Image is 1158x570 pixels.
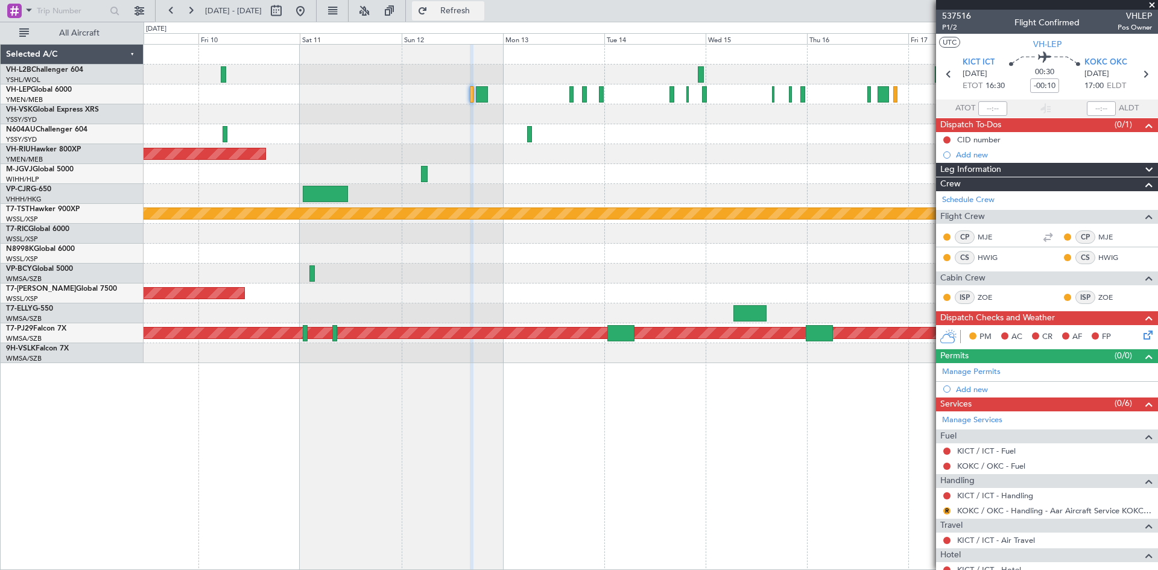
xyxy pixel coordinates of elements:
span: Leg Information [940,163,1001,177]
div: Tue 14 [604,33,706,44]
button: R [943,507,951,515]
a: YSSY/SYD [6,115,37,124]
div: Fri 17 [908,33,1010,44]
span: Dispatch Checks and Weather [940,311,1055,325]
span: P1/2 [942,22,971,33]
span: Dispatch To-Dos [940,118,1001,132]
div: Fri 10 [198,33,300,44]
a: M-JGVJGlobal 5000 [6,166,74,173]
span: T7-ELLY [6,305,33,312]
span: Services [940,397,972,411]
a: WMSA/SZB [6,314,42,323]
span: [DATE] - [DATE] [205,5,262,16]
div: Thu 16 [807,33,908,44]
div: Sat 11 [300,33,401,44]
span: 17:00 [1084,80,1104,92]
a: ZOE [978,292,1005,303]
div: CP [955,230,975,244]
div: [DATE] [146,24,166,34]
a: Manage Services [942,414,1002,426]
input: --:-- [978,101,1007,116]
a: VH-VSKGlobal Express XRS [6,106,99,113]
a: WIHH/HLP [6,175,39,184]
span: VHLEP [1118,10,1152,22]
span: VH-VSK [6,106,33,113]
span: Crew [940,177,961,191]
span: Handling [940,474,975,488]
a: WMSA/SZB [6,334,42,343]
a: WSSL/XSP [6,215,38,224]
a: YSSY/SYD [6,135,37,144]
a: VH-LEPGlobal 6000 [6,86,72,93]
div: Thu 9 [97,33,198,44]
a: YSHL/WOL [6,75,40,84]
span: Pos Owner [1118,22,1152,33]
span: AC [1011,331,1022,343]
span: T7-RIC [6,226,28,233]
a: HWIG [978,252,1005,263]
span: Cabin Crew [940,271,986,285]
span: Permits [940,349,969,363]
a: KICT / ICT - Fuel [957,446,1016,456]
div: ISP [1075,291,1095,304]
a: ZOE [1098,292,1125,303]
a: Schedule Crew [942,194,995,206]
span: ATOT [955,103,975,115]
span: (0/6) [1115,397,1132,410]
span: N604AU [6,126,36,133]
span: KOKC OKC [1084,57,1127,69]
a: HWIG [1098,252,1125,263]
div: Add new [956,150,1152,160]
a: Manage Permits [942,366,1001,378]
span: FP [1102,331,1111,343]
a: VP-CJRG-650 [6,186,51,193]
a: VP-BCYGlobal 5000 [6,265,73,273]
div: ISP [955,291,975,304]
span: [DATE] [963,68,987,80]
a: VH-L2BChallenger 604 [6,66,83,74]
span: PM [979,331,992,343]
span: N8998K [6,245,34,253]
span: AF [1072,331,1082,343]
a: WMSA/SZB [6,354,42,363]
a: T7-[PERSON_NAME]Global 7500 [6,285,117,293]
a: WSSL/XSP [6,255,38,264]
a: KICT / ICT - Handling [957,490,1033,501]
button: All Aircraft [13,24,131,43]
div: Mon 13 [503,33,604,44]
a: N604AUChallenger 604 [6,126,87,133]
div: Flight Confirmed [1014,16,1080,29]
a: T7-TSTHawker 900XP [6,206,80,213]
div: CS [1075,251,1095,264]
span: Fuel [940,429,957,443]
a: WSSL/XSP [6,294,38,303]
span: CR [1042,331,1052,343]
span: (0/0) [1115,349,1132,362]
a: MJE [1098,232,1125,242]
a: MJE [978,232,1005,242]
span: VH-LEP [1033,38,1061,51]
span: T7-PJ29 [6,325,33,332]
a: WSSL/XSP [6,235,38,244]
span: ETOT [963,80,982,92]
span: ELDT [1107,80,1126,92]
span: 9H-VSLK [6,345,36,352]
span: (0/1) [1115,118,1132,131]
input: Trip Number [37,2,106,20]
span: T7-TST [6,206,30,213]
a: YMEN/MEB [6,155,43,164]
div: Add new [956,384,1152,394]
button: Refresh [412,1,484,21]
a: KOKC / OKC - Handling - Aar Aircraft Service KOKC / OKC [957,505,1152,516]
button: UTC [939,37,960,48]
span: VH-RIU [6,146,31,153]
a: T7-PJ29Falcon 7X [6,325,66,332]
span: M-JGVJ [6,166,33,173]
a: KOKC / OKC - Fuel [957,461,1025,471]
span: VP-BCY [6,265,32,273]
div: CID number [957,135,1001,145]
a: T7-ELLYG-550 [6,305,53,312]
span: Flight Crew [940,210,985,224]
a: WMSA/SZB [6,274,42,283]
a: N8998KGlobal 6000 [6,245,75,253]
